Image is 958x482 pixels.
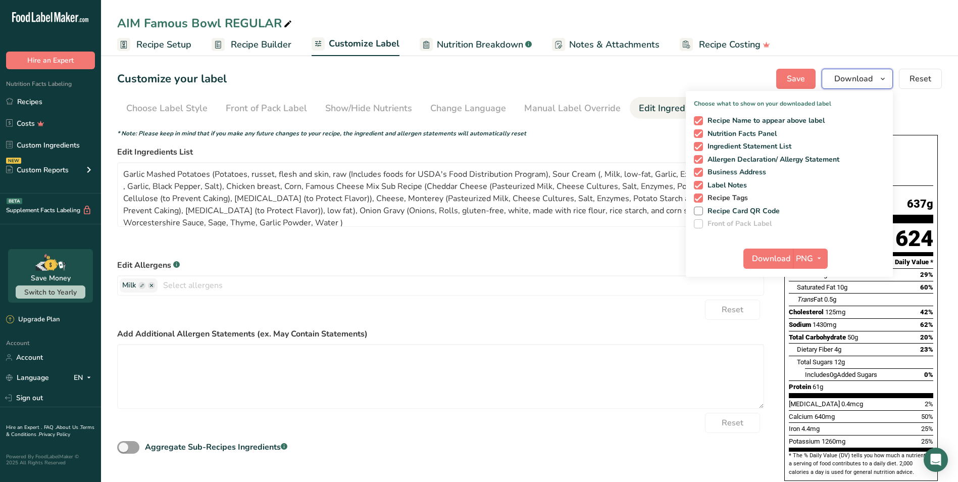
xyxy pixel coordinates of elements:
h1: Customize your label [117,71,227,87]
span: Recipe Builder [231,38,291,52]
button: Download [822,69,893,89]
a: Hire an Expert . [6,424,42,431]
span: Cholesterol [789,308,824,316]
span: Switch to Yearly [24,287,77,297]
span: 4.4mg [801,425,820,432]
span: 62% [920,321,933,328]
i: Trans [797,296,814,303]
a: FAQ . [44,424,56,431]
span: Fat [797,296,823,303]
span: Reset [722,304,743,316]
div: Edit Ingredients/Allergens List [639,102,767,115]
span: 20% [920,333,933,341]
a: Nutrition Breakdown [420,33,532,56]
span: Saturated Fat [797,283,835,291]
span: 23% [920,346,933,353]
button: Switch to Yearly [16,285,85,299]
span: Total Sugars [797,358,833,366]
div: AIM Famous Bowl REGULAR [117,14,294,32]
span: 1430mg [813,321,836,328]
span: Download [752,253,790,265]
span: Reset [722,417,743,429]
span: 25% [921,438,933,445]
a: Customize Label [312,32,399,57]
span: PNG [796,253,813,265]
span: Recipe Tags [703,194,748,203]
i: * Note: Please keep in mind that if you make any future changes to your recipe, the ingredient an... [117,129,526,137]
a: About Us . [56,424,80,431]
span: 4g [834,346,841,353]
span: 640mg [815,413,835,420]
button: Reset [705,413,760,433]
span: Nutrition Facts Panel [703,129,777,138]
span: Nutrition Breakdown [437,38,523,52]
span: Label Notes [703,181,747,190]
button: Download [743,249,793,269]
div: Change Language [430,102,506,115]
span: Allergen Declaration/ Allergy Statement [703,155,840,164]
div: Open Intercom Messenger [924,448,948,472]
a: Recipe Builder [212,33,291,56]
a: Terms & Conditions . [6,424,94,438]
span: Recipe Setup [136,38,191,52]
span: 50g [847,333,858,341]
span: Customize Label [329,37,399,51]
a: Recipe Setup [117,33,191,56]
span: Potassium [789,438,820,445]
span: Reset [910,73,931,85]
span: Business Address [703,168,767,177]
div: Aggregate Sub-Recipes Ingredients [145,441,287,453]
button: Reset [899,69,942,89]
a: Recipe Costing [680,33,770,56]
span: 29% [920,271,933,278]
div: NEW [6,158,21,164]
label: Edit Ingredients List [117,146,764,158]
span: Sodium [789,321,811,328]
span: Notes & Attachments [569,38,660,52]
span: 1260mg [822,438,845,445]
span: 10g [837,283,847,291]
span: Calcium [789,413,813,420]
label: Edit Allergens [117,259,764,271]
span: Iron [789,425,800,432]
span: Total Carbohydrate [789,333,846,341]
span: Includes Added Sugars [805,371,877,378]
span: 0% [924,371,933,378]
div: BETA [7,198,22,204]
span: 12g [834,358,845,366]
span: 0.5g [824,296,836,303]
span: 0.4mcg [841,400,863,408]
div: Choose Label Style [126,102,208,115]
span: Recipe Costing [699,38,761,52]
span: Recipe Name to appear above label [703,116,825,125]
div: Manual Label Override [524,102,621,115]
span: 50% [921,413,933,420]
a: Privacy Policy [39,431,70,438]
div: Custom Reports [6,165,69,175]
section: * The % Daily Value (DV) tells you how much a nutrient in a serving of food contributes to a dail... [789,452,933,476]
label: Add Additional Allergen Statements (ex. May Contain Statements) [117,328,764,340]
span: 60% [920,283,933,291]
a: Language [6,369,49,387]
button: Save [776,69,816,89]
div: Show/Hide Nutrients [325,102,412,115]
button: Reset [705,300,760,320]
a: Notes & Attachments [552,33,660,56]
span: Download [834,73,873,85]
div: Upgrade Plan [6,315,60,325]
span: Save [787,73,805,85]
span: Recipe Card QR Code [703,207,780,216]
span: Front of Pack Label [703,219,772,228]
button: PNG [793,249,828,269]
div: Save Money [31,273,71,283]
span: 42% [920,308,933,316]
span: 637g [907,198,933,211]
span: 2% [925,400,933,408]
span: 25% [921,425,933,432]
span: Dietary Fiber [797,346,833,353]
div: Powered By FoodLabelMaker © 2025 All Rights Reserved [6,454,95,466]
div: Front of Pack Label [226,102,307,115]
div: 624 [895,225,933,252]
span: 125mg [825,308,845,316]
div: EN [74,372,95,384]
